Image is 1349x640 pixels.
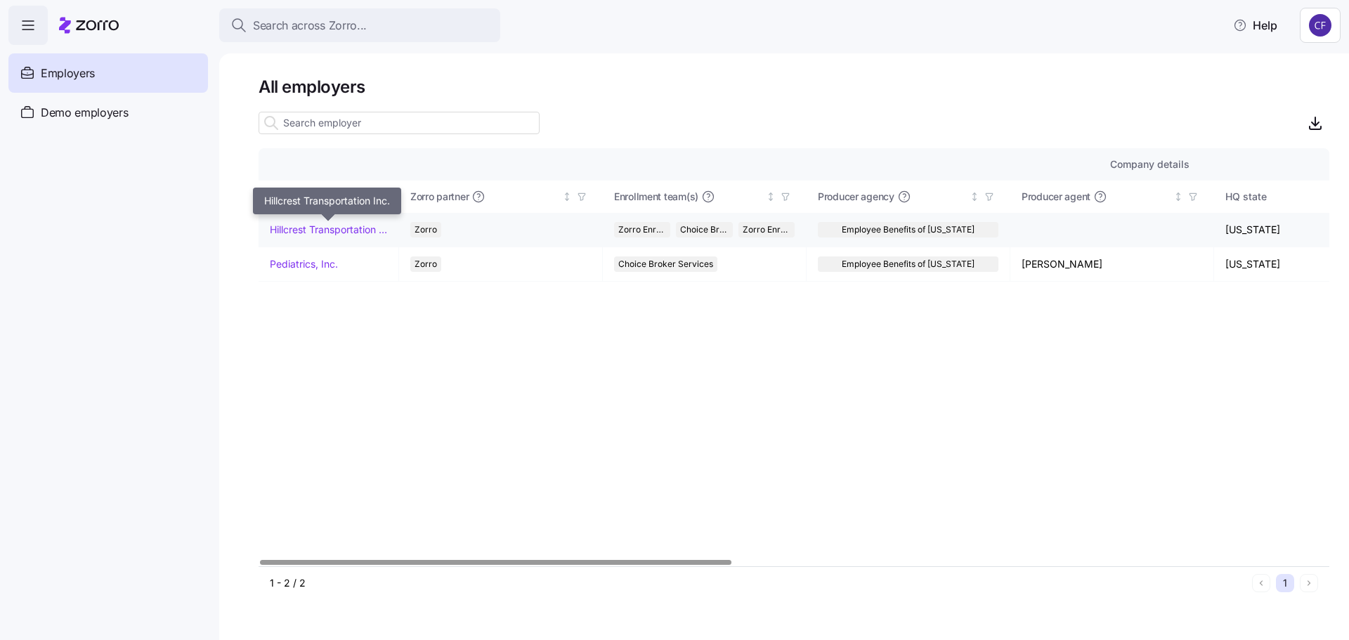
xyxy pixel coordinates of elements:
img: 7d4a9558da78dc7654dde66b79f71a2e [1309,14,1331,37]
h1: All employers [259,76,1329,98]
th: Producer agencyNot sorted [807,181,1010,213]
span: Zorro Enrollment Team [618,222,666,237]
button: Search across Zorro... [219,8,500,42]
span: Demo employers [41,104,129,122]
span: Choice Broker Services [618,256,713,272]
a: Hillcrest Transportation Inc. [270,223,387,237]
th: Zorro partnerNot sorted [399,181,603,213]
span: Employers [41,65,95,82]
span: Choice Broker Services [680,222,728,237]
input: Search employer [259,112,540,134]
span: Zorro partner [410,190,469,204]
button: 1 [1276,574,1294,592]
a: Demo employers [8,93,208,132]
span: Zorro [415,222,437,237]
div: 1 - 2 / 2 [270,576,1246,590]
span: Zorro [415,256,437,272]
th: Company nameSorted ascending [259,181,399,213]
th: Producer agentNot sorted [1010,181,1214,213]
span: Producer agent [1022,190,1090,204]
span: Employee Benefits of [US_STATE] [842,256,975,272]
th: Enrollment team(s)Not sorted [603,181,807,213]
div: Not sorted [970,192,979,202]
div: Sorted ascending [376,192,386,202]
div: Company name [270,189,374,204]
span: Search across Zorro... [253,17,367,34]
span: Enrollment team(s) [614,190,698,204]
div: Not sorted [1173,192,1183,202]
a: Employers [8,53,208,93]
div: Not sorted [766,192,776,202]
a: Pediatrics, Inc. [270,257,338,271]
td: [PERSON_NAME] [1010,247,1214,282]
span: Zorro Enrollment Experts [743,222,790,237]
button: Next page [1300,574,1318,592]
span: Employee Benefits of [US_STATE] [842,222,975,237]
button: Help [1222,11,1289,39]
div: Not sorted [562,192,572,202]
button: Previous page [1252,574,1270,592]
span: Producer agency [818,190,894,204]
span: Help [1233,17,1277,34]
